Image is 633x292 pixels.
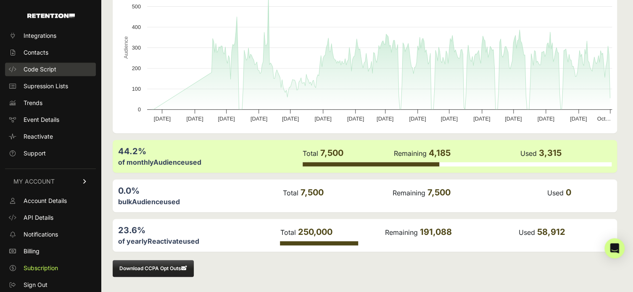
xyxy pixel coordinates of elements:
text: [DATE] [186,116,203,122]
label: Total [283,189,298,197]
span: Supression Lists [24,82,68,90]
text: [DATE] [347,116,364,122]
label: Audience [153,158,185,166]
span: Sign Out [24,281,47,289]
text: 500 [132,3,141,10]
text: 0 [138,106,141,113]
span: 250,000 [298,227,332,237]
label: Total [303,149,318,158]
a: Integrations [5,29,96,42]
text: [DATE] [314,116,331,122]
label: Remaining [385,228,417,237]
label: Remaining [392,189,425,197]
text: [DATE] [409,116,426,122]
text: [DATE] [377,116,393,122]
label: Used [547,189,564,197]
a: Account Details [5,194,96,208]
text: 100 [132,86,141,92]
label: Used [520,149,537,158]
text: 300 [132,45,141,51]
text: Oct… [597,116,611,122]
span: MY ACCOUNT [13,177,55,186]
a: MY ACCOUNT [5,168,96,194]
span: 58,912 [537,227,565,237]
span: Notifications [24,230,58,239]
label: Total [280,228,295,237]
a: Code Script [5,63,96,76]
span: 191,088 [419,227,451,237]
label: Used [519,228,535,237]
a: Billing [5,245,96,258]
div: Open Intercom Messenger [604,238,625,258]
text: [DATE] [251,116,267,122]
text: [DATE] [570,116,587,122]
span: 3,315 [539,148,562,158]
span: Subscription [24,264,58,272]
text: 400 [132,24,141,30]
span: Trends [24,99,42,107]
a: Sign Out [5,278,96,292]
div: bulk used [118,197,282,207]
span: Billing [24,247,40,255]
text: [DATE] [218,116,235,122]
text: Audience [123,36,129,58]
span: Integrations [24,32,56,40]
text: [DATE] [473,116,490,122]
div: of yearly used [118,236,279,246]
span: 4,185 [429,148,451,158]
span: Account Details [24,197,67,205]
span: Code Script [24,65,56,74]
label: Remaining [394,149,427,158]
span: API Details [24,213,53,222]
span: Event Details [24,116,59,124]
a: Support [5,147,96,160]
span: Reactivate [24,132,53,141]
span: 7,500 [320,148,343,158]
img: Retention.com [27,13,75,18]
text: [DATE] [154,116,171,122]
a: API Details [5,211,96,224]
div: of monthly used [118,157,302,167]
text: 200 [132,65,141,71]
a: Trends [5,96,96,110]
div: 23.6% [118,224,279,236]
a: Notifications [5,228,96,241]
text: [DATE] [505,116,522,122]
span: 7,500 [301,187,324,197]
a: Subscription [5,261,96,275]
label: Reactivate [148,237,183,245]
a: Supression Lists [5,79,96,93]
span: Contacts [24,48,48,57]
div: 44.2% [118,145,302,157]
span: 0 [566,187,571,197]
a: Event Details [5,113,96,126]
text: [DATE] [440,116,457,122]
button: Download CCPA Opt Outs [113,260,194,277]
label: Audience [132,197,164,206]
a: Contacts [5,46,96,59]
div: 0.0% [118,185,282,197]
text: [DATE] [282,116,299,122]
a: Reactivate [5,130,96,143]
span: Support [24,149,46,158]
span: 7,500 [427,187,450,197]
text: [DATE] [537,116,554,122]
